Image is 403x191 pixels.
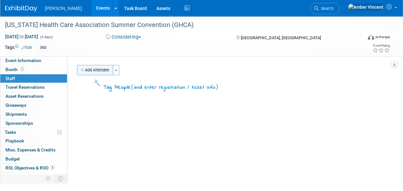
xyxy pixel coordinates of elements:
a: Travel Reservations [0,83,67,92]
a: Search [310,3,340,14]
span: Booth not reserved yet [19,67,25,72]
td: Personalize Event Tab Strip [43,174,54,183]
a: Booth [0,65,67,74]
img: ExhibitDay [5,5,37,12]
button: Add Attendee [77,65,113,75]
img: Format-Inperson.png [368,34,374,40]
a: Misc. Expenses & Credits [0,146,67,154]
span: Staff [5,76,15,81]
span: Attachments [5,174,31,179]
td: Tags [5,44,32,51]
span: Shipments [5,112,27,117]
span: Sponsorships [5,121,33,126]
span: ROI, Objectives & ROO [5,165,55,170]
td: Toggle Event Tabs [54,174,67,183]
span: ( [131,84,134,90]
button: Considering [104,34,144,41]
span: Booth [5,67,25,72]
a: Budget [0,155,67,163]
a: Sponsorships [0,119,67,128]
div: Tag People [103,83,218,92]
span: Search [319,6,333,11]
span: [DATE] [DATE] [5,34,38,40]
span: Travel Reservations [5,85,45,90]
span: Tasks [5,130,16,135]
a: Playbook [0,137,67,145]
a: ROI, Objectives & ROO3 [0,164,67,172]
a: Giveaways [0,101,67,110]
div: Event Format [334,33,390,43]
span: and enter registration / ticket info [134,84,215,91]
img: Amber Vincent [348,4,384,11]
span: (4 days) [39,35,53,39]
a: Attachments [0,173,67,181]
span: to [19,34,25,39]
a: Staff [0,74,67,83]
a: Edit [21,45,32,50]
span: [PERSON_NAME] [45,6,82,11]
span: Misc. Expenses & Credits [5,147,55,152]
a: Asset Reservations [0,92,67,101]
div: In-Person [375,35,390,40]
span: ) [215,84,218,90]
div: 360 [38,44,48,51]
a: Event Information [0,56,67,65]
div: [US_STATE] Health Care Association Summer Convention (GHCA) [3,19,357,31]
span: Playbook [5,138,24,143]
a: Shipments [0,110,67,119]
a: Tasks [0,128,67,137]
span: Budget [5,156,20,161]
span: [GEOGRAPHIC_DATA], [GEOGRAPHIC_DATA] [241,35,321,40]
span: Event Information [5,58,41,63]
div: Event Rating [373,44,390,47]
span: 3 [50,165,55,170]
span: Asset Reservations [5,94,44,99]
span: Giveaways [5,103,26,108]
